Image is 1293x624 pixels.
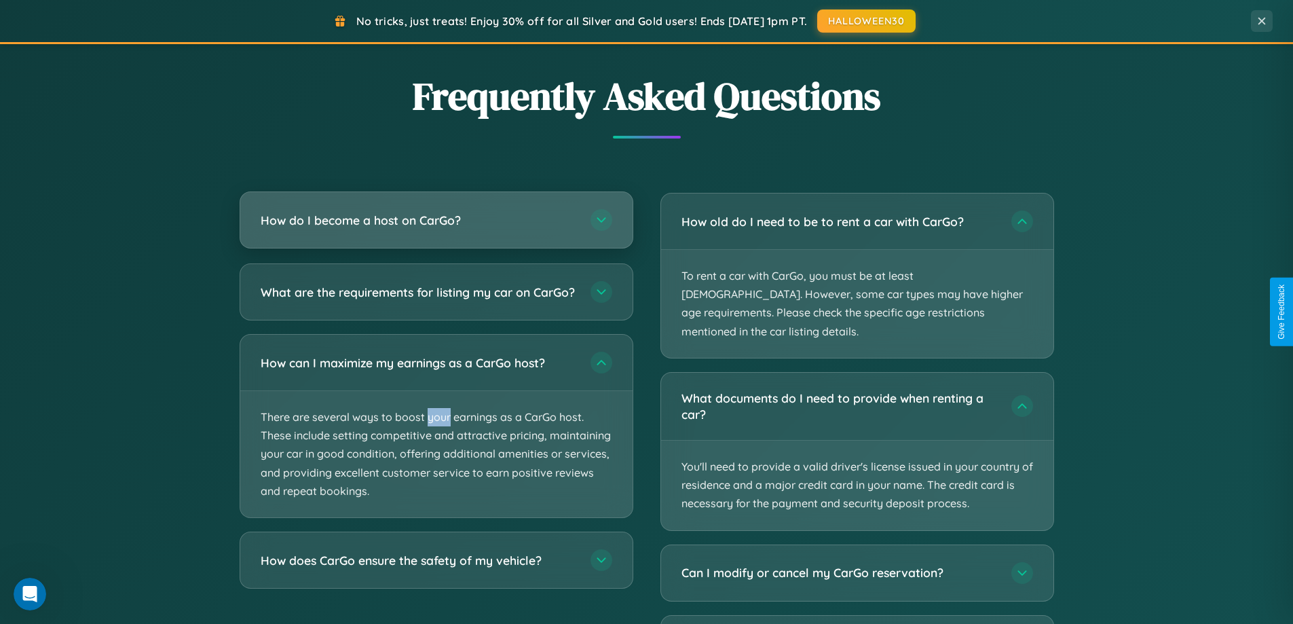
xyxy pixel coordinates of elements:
h3: What are the requirements for listing my car on CarGo? [261,284,577,301]
h3: How old do I need to be to rent a car with CarGo? [681,213,998,230]
h3: What documents do I need to provide when renting a car? [681,390,998,423]
h3: How can I maximize my earnings as a CarGo host? [261,354,577,371]
h3: How do I become a host on CarGo? [261,212,577,229]
h3: How does CarGo ensure the safety of my vehicle? [261,552,577,569]
button: HALLOWEEN30 [817,10,916,33]
p: There are several ways to boost your earnings as a CarGo host. These include setting competitive ... [240,391,633,517]
h2: Frequently Asked Questions [240,70,1054,122]
div: Give Feedback [1277,285,1286,339]
h3: Can I modify or cancel my CarGo reservation? [681,564,998,581]
iframe: Intercom live chat [14,578,46,610]
p: You'll need to provide a valid driver's license issued in your country of residence and a major c... [661,441,1053,530]
p: To rent a car with CarGo, you must be at least [DEMOGRAPHIC_DATA]. However, some car types may ha... [661,250,1053,358]
span: No tricks, just treats! Enjoy 30% off for all Silver and Gold users! Ends [DATE] 1pm PT. [356,14,807,28]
